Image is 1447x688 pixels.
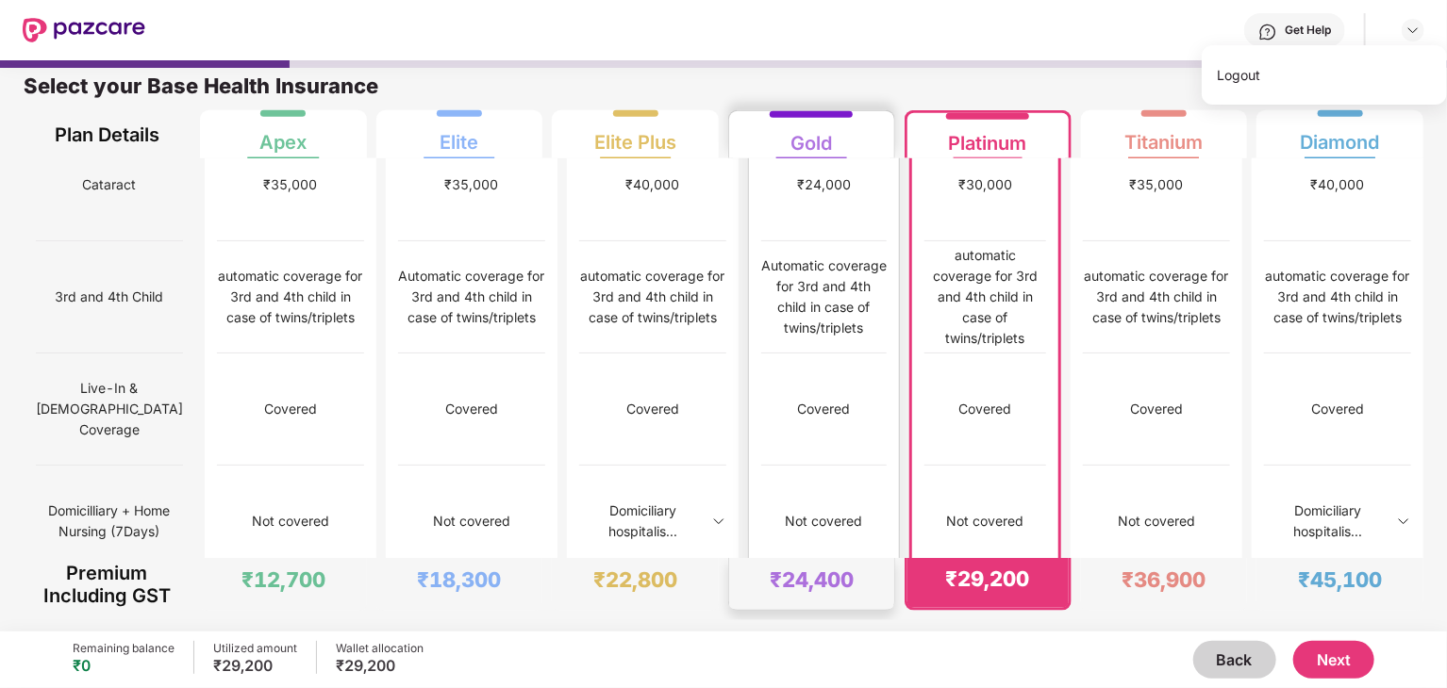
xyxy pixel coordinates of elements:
[946,565,1030,592] div: ₹29,200
[252,511,329,532] div: Not covered
[1264,500,1391,542] div: Domiciliary hospitalis...
[1298,566,1382,593] div: ₹45,100
[797,174,851,195] div: ₹24,000
[217,266,364,328] div: automatic coverage for 3rd and 4th child in case of twins/triplets
[579,500,707,542] div: Domiciliary hospitalis...
[264,174,318,195] div: ₹35,000
[213,641,297,656] div: Utilized amount
[790,117,832,155] div: Gold
[958,174,1012,195] div: ₹30,000
[1311,399,1364,419] div: Covered
[23,18,145,42] img: New Pazcare Logo
[949,117,1027,155] div: Platinum
[947,511,1024,532] div: Not covered
[264,399,317,419] div: Covered
[711,514,726,529] img: svg+xml;base64,PHN2ZyBpZD0iRHJvcGRvd24tMzJ4MzIiIHhtbG5zPSJodHRwOi8vd3d3LnczLm9yZy8yMDAwL3N2ZyIgd2...
[398,266,545,328] div: Automatic coverage for 3rd and 4th child in case of twins/triplets
[1122,566,1206,593] div: ₹36,900
[336,656,424,675] div: ₹29,200
[924,245,1046,349] div: automatic coverage for 3rd and 4th child in case of twins/triplets
[1264,266,1411,328] div: automatic coverage for 3rd and 4th child in case of twins/triplets
[1311,174,1365,195] div: ₹40,000
[626,399,679,419] div: Covered
[786,511,863,532] div: Not covered
[1193,641,1276,679] button: Back
[445,399,498,419] div: Covered
[1130,174,1184,195] div: ₹35,000
[241,566,325,593] div: ₹12,700
[761,255,887,338] div: Automatic coverage for 3rd and 4th child in case of twins/triplets
[213,656,297,675] div: ₹29,200
[770,566,854,593] div: ₹24,400
[1258,23,1277,41] img: svg+xml;base64,PHN2ZyBpZD0iSGVscC0zMngzMiIgeG1sbnM9Imh0dHA6Ly93d3cudzMub3JnLzIwMDAvc3ZnIiB3aWR0aD...
[433,511,510,532] div: Not covered
[1293,641,1374,679] button: Next
[594,116,676,154] div: Elite Plus
[336,641,424,656] div: Wallet allocation
[1301,116,1380,154] div: Diamond
[959,399,1012,419] div: Covered
[36,558,178,611] div: Premium Including GST
[24,73,1423,110] div: Select your Base Health Insurance
[1124,116,1203,154] div: Titanium
[73,641,175,656] div: Remaining balance
[36,110,178,158] div: Plan Details
[1130,399,1183,419] div: Covered
[1285,23,1331,38] div: Get Help
[579,266,726,328] div: automatic coverage for 3rd and 4th child in case of twins/triplets
[73,656,175,675] div: ₹0
[36,493,183,549] span: Domicilliary + Home Nursing (7Days)
[1083,266,1230,328] div: automatic coverage for 3rd and 4th child in case of twins/triplets
[1396,514,1411,529] img: svg+xml;base64,PHN2ZyBpZD0iRHJvcGRvd24tMzJ4MzIiIHhtbG5zPSJodHRwOi8vd3d3LnczLm9yZy8yMDAwL3N2ZyIgd2...
[56,279,164,315] span: 3rd and 4th Child
[593,566,677,593] div: ₹22,800
[36,370,183,448] span: Live-In & [DEMOGRAPHIC_DATA] Coverage
[798,399,851,419] div: Covered
[1118,511,1195,532] div: Not covered
[445,174,499,195] div: ₹35,000
[440,116,478,154] div: Elite
[83,167,137,203] span: Cataract
[1202,57,1447,93] div: Logout
[626,174,680,195] div: ₹40,000
[259,116,307,154] div: Apex
[1405,23,1421,38] img: svg+xml;base64,PHN2ZyBpZD0iRHJvcGRvd24tMzJ4MzIiIHhtbG5zPSJodHRwOi8vd3d3LnczLm9yZy8yMDAwL3N2ZyIgd2...
[417,566,501,593] div: ₹18,300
